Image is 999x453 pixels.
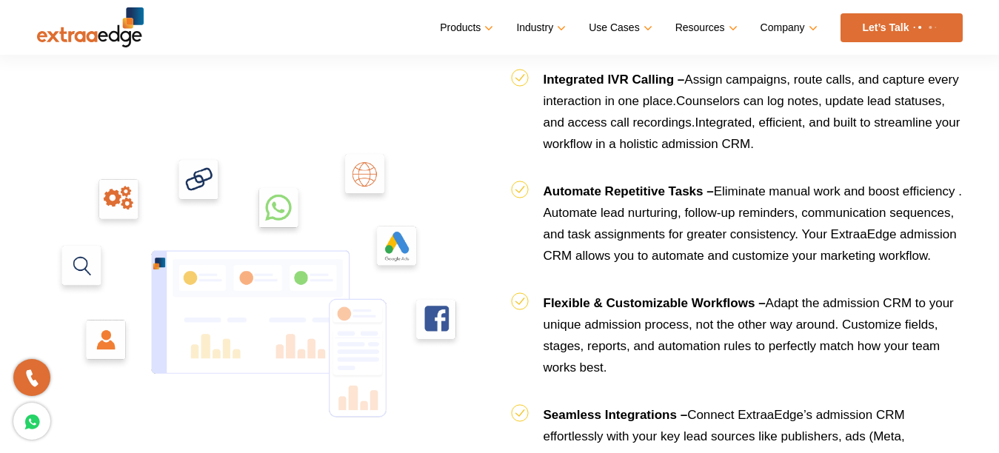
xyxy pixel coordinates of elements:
[589,17,649,38] a: Use Cases
[544,296,766,310] b: Flexible & Customizable Workflows –
[841,13,963,42] a: Let’s Talk
[544,73,959,108] span: Assign campaigns, route calls, and capture every interaction in one place.
[675,17,735,38] a: Resources
[544,73,685,87] b: Integrated IVR Calling –
[544,94,945,130] span: Counselors can log notes, update lead statuses, and access call recordings.
[544,184,962,263] span: Eliminate manual work and boost efficiency . Automate lead nurturing, follow-up reminders, commun...
[544,408,688,422] b: Seamless Integrations –
[761,17,815,38] a: Company
[544,115,960,151] span: Integrated, efficient, and built to streamline your workflow in a holistic admission CRM.
[516,17,563,38] a: Industry
[440,17,490,38] a: Products
[544,184,714,198] b: Automate Repetitive Tasks –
